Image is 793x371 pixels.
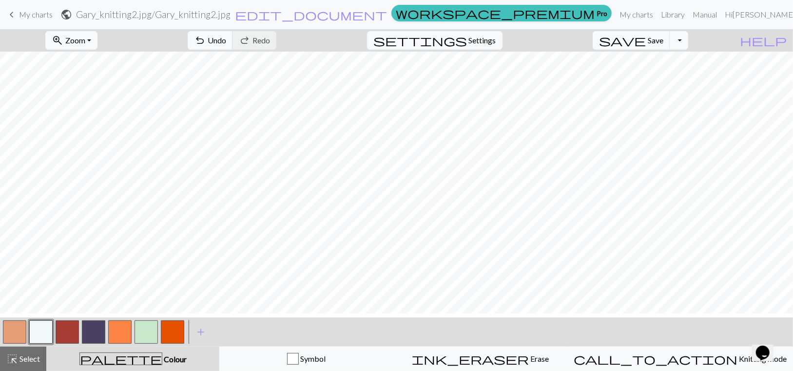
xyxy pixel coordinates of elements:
span: call_to_action [574,352,737,366]
a: My charts [616,5,657,24]
span: Undo [208,36,226,45]
button: Colour [46,347,219,371]
iframe: chat widget [752,332,783,361]
span: palette [80,352,162,366]
span: settings [373,34,467,47]
span: ink_eraser [412,352,529,366]
button: Knitting mode [567,347,793,371]
a: Library [657,5,689,24]
span: Select [18,354,40,363]
span: Symbol [299,354,326,363]
span: Settings [469,35,496,46]
span: add [195,325,207,339]
span: Erase [529,354,549,363]
span: public [60,8,72,21]
button: Save [593,31,670,50]
span: Knitting mode [737,354,787,363]
button: Erase [393,347,567,371]
span: workspace_premium [396,6,595,20]
span: Save [648,36,663,45]
span: keyboard_arrow_left [6,8,18,21]
span: undo [194,34,206,47]
button: Zoom [45,31,97,50]
span: My charts [19,10,53,19]
button: SettingsSettings [367,31,503,50]
span: help [740,34,787,47]
i: Settings [373,35,467,46]
span: highlight_alt [6,352,18,366]
a: Pro [391,5,612,21]
h2: Gary_knitting2.jpg / Gary_knitting2.jpg [76,9,231,20]
button: Symbol [219,347,393,371]
span: Colour [162,354,187,364]
span: edit_document [235,8,387,21]
button: Undo [188,31,233,50]
a: Manual [689,5,721,24]
span: save [599,34,646,47]
a: My charts [6,6,53,23]
span: Zoom [65,36,85,45]
span: zoom_in [52,34,63,47]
